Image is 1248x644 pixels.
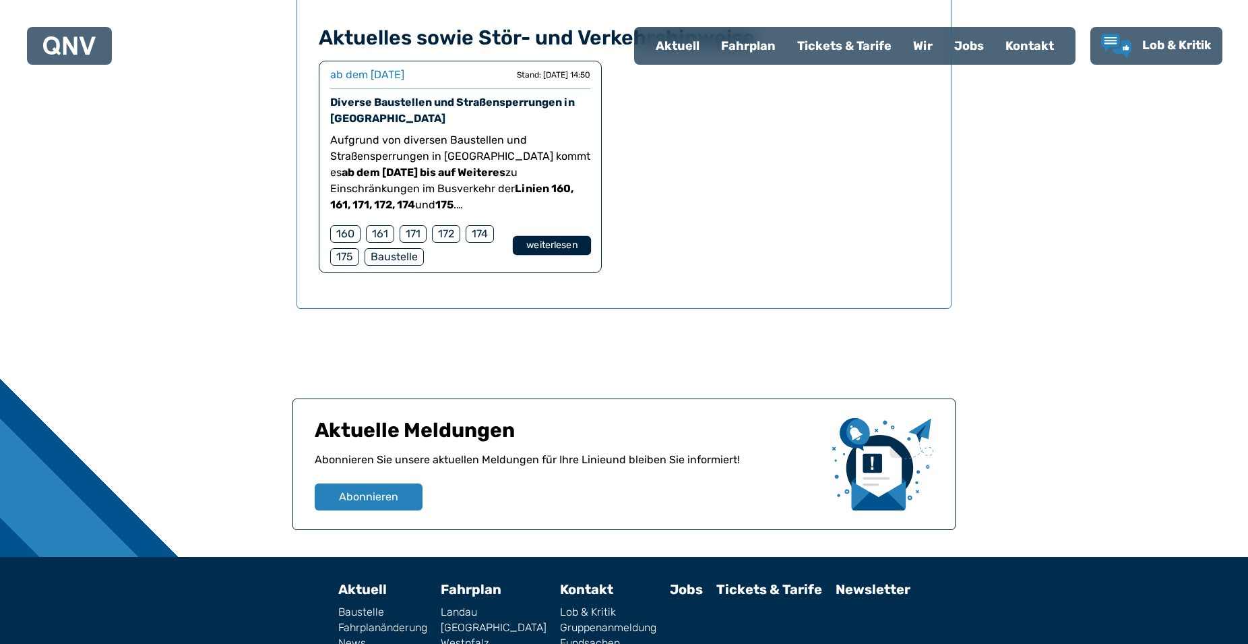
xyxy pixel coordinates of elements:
[1142,38,1212,53] span: Lob & Kritik
[716,581,822,597] a: Tickets & Tarife
[315,452,821,484] p: Abonnieren Sie unsere aktuellen Meldungen für Ihre Linie und bleiben Sie informiert!
[43,32,96,59] a: QNV Logo
[315,484,423,510] button: Abonnieren
[786,28,902,63] a: Tickets & Tarife
[330,67,404,83] div: ab dem [DATE]
[330,132,590,213] p: Aufgrund von diversen Baustellen und Straßensperrungen in [GEOGRAPHIC_DATA] kommt es zu Einschrän...
[441,607,547,618] a: Landau
[330,248,359,266] div: 175
[943,28,995,63] a: Jobs
[560,581,613,597] a: Kontakt
[338,622,427,633] a: Fahrplanänderung
[645,28,710,63] a: Aktuell
[670,581,703,597] a: Jobs
[319,26,929,50] h4: Aktuelles sowie Stör- und Verkehrshinweise
[836,581,910,597] a: Newsletter
[43,36,96,55] img: QNV Logo
[330,182,573,211] strong: Linien 160, 161, 171, 172, 174
[902,28,943,63] a: Wir
[466,225,494,243] div: 174
[441,581,501,597] a: Fahrplan
[560,607,656,618] a: Lob & Kritik
[330,96,575,125] a: Diverse Baustellen und Straßensperrungen in [GEOGRAPHIC_DATA]
[517,69,590,80] div: Stand: [DATE] 14:50
[342,166,505,179] strong: ab dem [DATE] bis auf Weiteres
[832,418,933,510] img: newsletter
[435,198,454,211] strong: 175
[710,28,786,63] a: Fahrplan
[365,248,424,266] div: Baustelle
[560,622,656,633] a: Gruppenanmeldung
[995,28,1065,63] a: Kontakt
[366,225,394,243] div: 161
[339,489,398,505] span: Abonnieren
[338,607,427,618] a: Baustelle
[441,622,547,633] a: [GEOGRAPHIC_DATA]
[400,225,427,243] div: 171
[338,581,387,597] a: Aktuell
[513,236,591,256] button: weiterlesen
[513,236,590,255] a: weiterlesen
[432,225,460,243] div: 172
[1101,34,1212,58] a: Lob & Kritik
[315,418,821,452] h1: Aktuelle Meldungen
[330,225,361,243] div: 160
